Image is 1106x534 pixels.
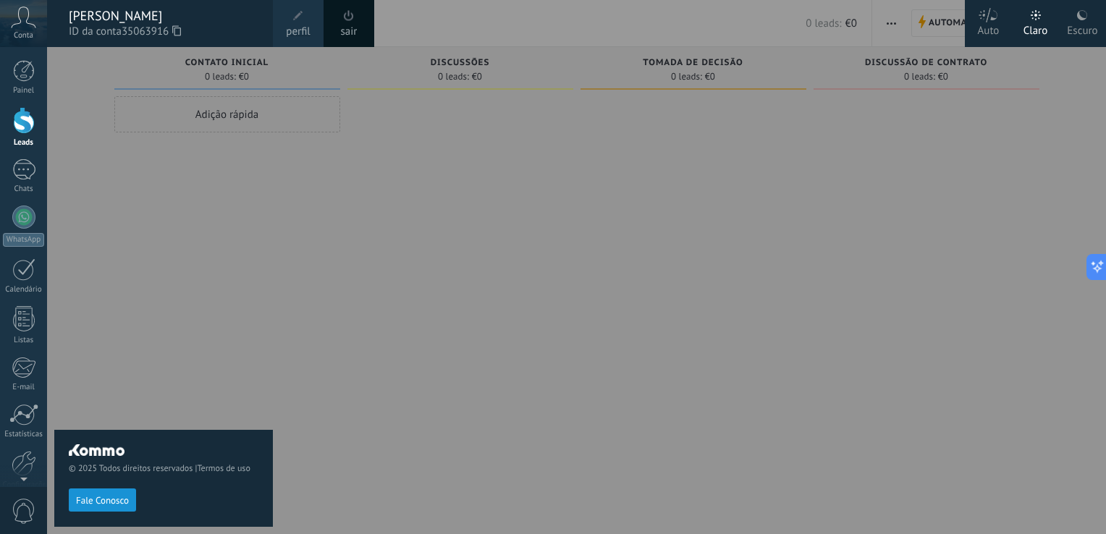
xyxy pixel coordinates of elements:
div: E-mail [3,383,45,392]
span: Conta [14,31,33,41]
span: Fale Conosco [76,496,129,506]
span: perfil [286,24,310,40]
span: 35063916 [122,24,181,40]
div: Leads [3,138,45,148]
a: sair [341,24,358,40]
div: Painel [3,86,45,96]
div: Escuro [1067,9,1097,47]
div: Claro [1023,9,1048,47]
div: Auto [978,9,1000,47]
div: Chats [3,185,45,194]
a: Termos de uso [197,463,250,474]
div: WhatsApp [3,233,44,247]
div: Estatísticas [3,430,45,439]
a: Fale Conosco [69,494,136,505]
button: Fale Conosco [69,488,136,512]
div: Listas [3,336,45,345]
span: ID da conta [69,24,258,40]
span: © 2025 Todos direitos reservados | [69,463,258,474]
div: Calendário [3,285,45,294]
div: [PERSON_NAME] [69,8,258,24]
